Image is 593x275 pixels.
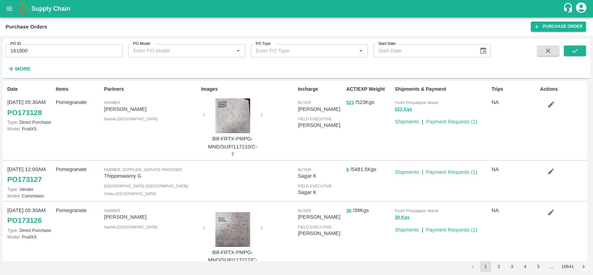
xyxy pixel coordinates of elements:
div: customer-support [563,2,575,15]
span: field executive [298,225,332,229]
a: Shipments [395,119,419,124]
p: Bill-FRTX-PMPG-MND/SUP/117217/C-12 [207,249,259,272]
span: FruitX Pimpalgaon Mandi [395,100,438,105]
button: Go to next page [578,261,589,272]
p: / 39 Kgs [346,207,392,215]
p: [PERSON_NAME] [298,213,343,221]
p: [PERSON_NAME] [104,105,198,113]
nav: pagination navigation [466,261,590,272]
p: Pomegranate [56,98,101,106]
label: PO Type [256,41,271,47]
p: NA [492,165,537,173]
button: 0 [346,166,349,174]
span: buyer [298,168,311,172]
input: Start Date [373,44,474,57]
p: / 523 Kgs [346,98,392,106]
a: PO173127 [7,173,42,186]
button: 39 Kgs [395,213,410,221]
a: Supply Chain [31,4,563,14]
span: buyer [298,209,311,213]
p: / 5481.5 Kgs [346,165,392,173]
a: PO173128 [7,106,42,119]
span: Model: [7,234,20,240]
div: Purchase Orders [6,22,47,31]
p: Pomegranate [56,165,101,173]
p: NA [492,207,537,214]
p: Thippeswamy G [104,172,198,180]
div: … [546,264,557,270]
a: PO173126 [7,214,42,227]
button: More [6,63,32,75]
div: | [419,223,423,234]
p: Images [201,86,295,93]
p: Actions [540,86,586,93]
a: Payment Requests (1) [426,119,477,124]
div: | [419,165,423,176]
span: Farmer [104,100,120,105]
p: Commision [7,193,53,199]
span: buyer [298,100,311,105]
p: FruitXS [7,234,53,240]
span: Model: [7,193,20,199]
p: Sagar K [298,188,343,196]
p: ACT/EXP Weight [346,86,392,93]
button: Go to page 4 [520,261,531,272]
span: Farmer [104,209,120,213]
img: logo [17,2,31,16]
button: Open [234,46,243,55]
a: Payment Requests (1) [426,169,477,175]
p: [DATE] 05:30AM [7,207,53,214]
p: Partners [104,86,198,93]
label: PO Model [133,41,150,47]
p: Items [56,86,101,93]
p: Bill-FRTX-PMPG-MND/SUP/117210/C-7 [207,135,259,158]
div: | [419,115,423,126]
span: Type: [7,187,18,192]
button: 523 Kgs [395,105,412,113]
strong: More [15,66,31,72]
button: Choose date [477,44,490,57]
span: Type: [7,120,18,125]
p: Trips [492,86,537,93]
span: field executive [298,184,332,188]
a: Purchase Order [531,22,586,32]
p: NA [492,98,537,106]
span: FruitX Pimpalgaon Mandi [395,209,438,213]
button: Open [356,46,365,55]
b: Supply Chain [31,5,70,12]
a: Shipments [395,169,419,175]
a: Shipments [395,227,419,233]
button: Go to page 16641 [559,261,576,272]
span: field executive [298,117,332,121]
button: 523 [346,99,354,107]
span: Nashik , [GEOGRAPHIC_DATA] [104,117,157,121]
button: Go to page 3 [506,261,518,272]
span: [GEOGRAPHIC_DATA] ([GEOGRAPHIC_DATA]) Urban , [GEOGRAPHIC_DATA] [104,184,188,196]
input: Enter PO Model [130,46,232,55]
div: account of current user [575,1,587,16]
label: PO ID [10,41,21,47]
p: Vendor [7,186,53,193]
span: Nashik , [GEOGRAPHIC_DATA] [104,225,157,229]
button: Go to page 5 [533,261,544,272]
input: Enter PO ID [6,44,123,57]
span: Model: [7,126,20,131]
p: [PERSON_NAME] [298,121,343,129]
p: [DATE] 12:00AM [7,165,53,173]
input: Enter PO Type [253,46,354,55]
p: Date [7,86,53,93]
a: Payment Requests (1) [426,227,477,233]
p: [PERSON_NAME] [298,105,343,113]
p: Pomegranate [56,207,101,214]
button: open drawer [1,1,17,17]
p: Incharge [298,86,343,93]
p: FruitXS [7,126,53,132]
p: Direct Purchase [7,227,53,234]
p: [DATE] 05:30AM [7,98,53,106]
span: Type: [7,228,18,233]
button: 39 [346,207,351,215]
p: Sagar K [298,172,343,180]
p: Direct Purchase [7,119,53,126]
label: Start Date [378,41,396,47]
p: [PERSON_NAME] [298,229,343,237]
